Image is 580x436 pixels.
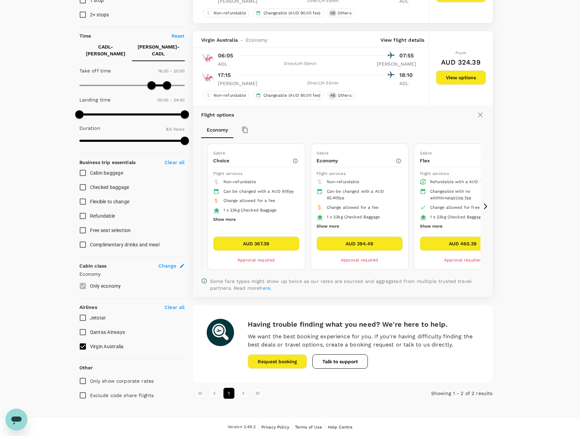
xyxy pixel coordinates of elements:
[317,157,396,164] p: Economy
[335,10,354,16] span: Others
[166,127,184,132] span: 8.5 hours
[393,390,493,397] p: Showing 1 - 2 of 2 results
[261,10,323,16] span: Changeable (AUD 90.00 fee)
[430,188,501,202] div: Changeable with no additional
[79,271,185,277] p: Economy
[211,93,249,98] span: Non-refundable
[329,93,336,98] span: + 6
[90,392,154,399] p: Exclude code share flights
[399,80,416,87] p: ADL
[90,242,159,247] span: Complimentary drinks and meal
[90,378,154,384] p: Only show corporate rates
[223,198,275,203] span: Change allowed for a fee
[377,60,416,67] p: [PERSON_NAME]
[213,151,225,155] span: Sabre
[223,388,234,399] button: page 1
[218,80,258,87] p: [PERSON_NAME]
[259,285,270,291] a: here
[203,91,249,100] div: Non-refundable
[223,179,256,184] span: Non-refundable
[85,43,127,57] p: CADL - [PERSON_NAME]
[399,71,416,79] p: 18:10
[201,51,215,65] img: VA
[327,91,355,100] div: +6Others
[441,57,480,68] h6: AUD 324.39
[430,205,480,210] span: Change allowed for free
[287,189,294,194] span: fee
[171,32,185,39] p: Reset
[261,425,289,430] span: Privacy Policy
[223,188,294,195] div: Can be changed with a AUD 90
[201,122,233,138] button: Economy
[228,424,256,431] span: Version 3.49.2
[201,71,215,84] img: VA
[90,228,131,233] span: Free seat selection
[193,388,393,399] nav: pagination navigation
[201,111,234,118] p: Flight options
[79,96,111,103] p: Landing time
[90,283,121,289] span: Only economy
[90,315,106,321] span: Jetstar
[90,199,130,204] span: Flexible to change
[420,222,442,231] button: Show more
[165,159,184,166] p: Clear all
[203,9,249,17] div: Non-refundable
[79,263,107,269] strong: Cabin class
[165,304,184,311] p: Clear all
[158,69,185,73] span: 16:30 - 20:00
[211,10,249,16] span: Non-refundable
[295,425,322,430] span: Terms of Use
[399,52,416,60] p: 07:55
[90,213,115,219] span: Refundable
[317,236,403,251] button: AUD 394.49
[157,98,185,103] span: 00:00 - 24:00
[213,215,236,224] button: Show more
[79,67,111,74] p: Take off time
[218,60,235,67] p: ADL
[261,423,289,431] a: Privacy Policy
[90,329,125,335] span: Qantas Airways
[90,344,124,349] span: Virgin Australia
[341,258,378,262] span: Approval required
[213,171,242,176] span: Flight services
[79,125,100,132] p: Duration
[5,409,27,431] iframe: Button to launch messaging window
[327,215,380,219] span: 1 x 23kg Checked Baggage
[246,37,267,43] span: Economy
[328,425,353,430] span: Help Centre
[337,195,344,200] span: fee
[248,332,479,349] p: We want the best booking experience for you. If you're having difficulty finding the best deals o...
[420,171,449,176] span: Flight services
[79,32,91,39] p: Time
[79,304,97,310] strong: Airlines
[238,37,246,43] span: -
[158,262,177,269] span: Change
[327,9,355,17] div: +6Others
[327,188,397,202] div: Can be changed with a AUD 92.40
[138,43,179,57] p: [PERSON_NAME] - CADL
[201,37,238,43] span: Virgin Australia
[327,205,379,210] span: Change allowed for a fee
[317,222,339,231] button: Show more
[213,157,292,164] p: Choice
[239,60,362,67] div: Direct , 0h 50min
[253,91,324,100] div: Changeable (AUD 90.00 fee)
[218,71,231,79] p: 17:15
[237,258,275,262] span: Approval required
[210,278,485,291] p: Some fare types might show up twice as our rates are sourced and aggregated from multiple trusted...
[213,236,299,251] button: AUD 367.39
[455,51,466,55] span: From
[90,185,129,190] span: Checked baggage
[90,170,123,176] span: Cabin baggage
[430,179,501,186] div: Refundable with a AUD 114.50
[317,151,329,155] span: Sabre
[261,80,384,87] div: Direct , 1h 55min
[79,364,93,371] p: Other
[317,171,346,176] span: Flight services
[79,160,136,165] strong: Business trip essentials
[451,195,472,200] span: airline fee
[335,93,354,98] span: Others
[253,9,324,17] div: Changeable (AUD 90.00 fee)
[223,208,277,213] span: 1 x 23kg Checked Baggage
[444,258,482,262] span: Approval required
